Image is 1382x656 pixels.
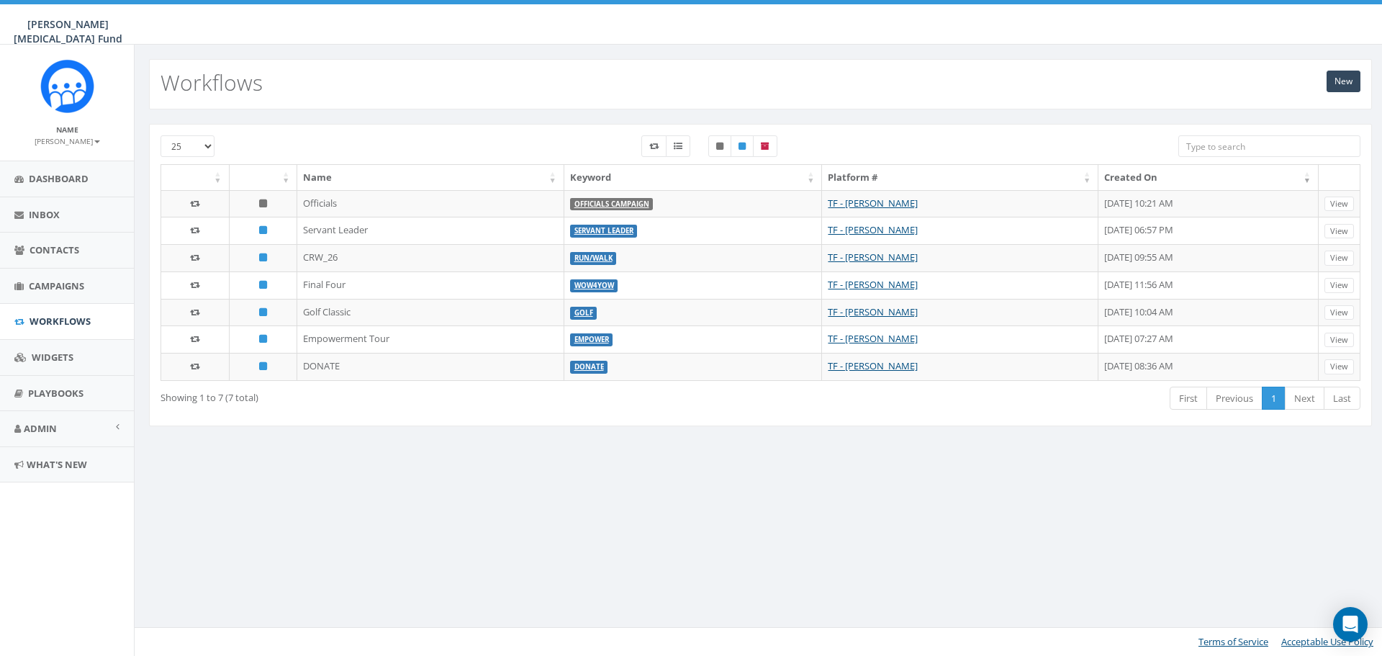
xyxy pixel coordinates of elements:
[1324,224,1354,239] a: View
[35,134,100,147] a: [PERSON_NAME]
[564,165,823,190] th: Keyword: activate to sort column ascending
[35,136,100,146] small: [PERSON_NAME]
[828,197,918,210] a: TF - [PERSON_NAME]
[297,353,564,380] td: DONATE
[29,208,60,221] span: Inbox
[1098,299,1319,326] td: [DATE] 10:04 AM
[1198,635,1268,648] a: Terms of Service
[1333,607,1368,642] div: Open Intercom Messenger
[1324,305,1354,320] a: View
[161,385,648,405] div: Showing 1 to 7 (7 total)
[574,199,649,209] a: Officials Campaign
[1324,197,1354,212] a: View
[259,225,267,235] i: Published
[29,279,84,292] span: Campaigns
[1098,165,1319,190] th: Created On: activate to sort column ascending
[259,253,267,262] i: Published
[297,244,564,271] td: CRW_26
[828,359,918,372] a: TF - [PERSON_NAME]
[297,165,564,190] th: Name: activate to sort column ascending
[1098,325,1319,353] td: [DATE] 07:27 AM
[1170,387,1207,410] a: First
[753,135,777,157] label: Archived
[1098,190,1319,217] td: [DATE] 10:21 AM
[1324,387,1360,410] a: Last
[297,217,564,244] td: Servant Leader
[574,226,633,235] a: Servant Leader
[1324,251,1354,266] a: View
[1324,278,1354,293] a: View
[1262,387,1286,410] a: 1
[40,59,94,113] img: Rally_Corp_Logo_1.png
[708,135,731,157] label: Unpublished
[259,361,267,371] i: Published
[828,251,918,264] a: TF - [PERSON_NAME]
[1281,635,1373,648] a: Acceptable Use Policy
[259,334,267,343] i: Published
[230,165,298,190] th: : activate to sort column ascending
[297,190,564,217] td: Officials
[666,135,690,157] label: Menu
[1098,353,1319,380] td: [DATE] 08:36 AM
[27,458,87,471] span: What's New
[1324,359,1354,374] a: View
[822,165,1098,190] th: Platform #: activate to sort column ascending
[259,199,267,208] i: Unpublished
[30,315,91,328] span: Workflows
[32,351,73,364] span: Widgets
[28,387,83,400] span: Playbooks
[574,335,609,344] a: EMPOWER
[828,332,918,345] a: TF - [PERSON_NAME]
[828,223,918,236] a: TF - [PERSON_NAME]
[828,278,918,291] a: TF - [PERSON_NAME]
[1206,387,1263,410] a: Previous
[1098,244,1319,271] td: [DATE] 09:55 AM
[574,308,593,318] a: Golf
[641,135,667,157] label: Workflow
[828,305,918,318] a: TF - [PERSON_NAME]
[14,17,122,45] span: [PERSON_NAME] [MEDICAL_DATA] Fund
[297,325,564,353] td: Empowerment Tour
[731,135,754,157] label: Published
[259,307,267,317] i: Published
[1285,387,1324,410] a: Next
[24,422,57,435] span: Admin
[161,165,230,190] th: : activate to sort column ascending
[29,172,89,185] span: Dashboard
[574,281,614,290] a: Wow4Yow
[161,71,263,94] h2: Workflows
[574,362,604,372] a: DONATE
[1098,217,1319,244] td: [DATE] 06:57 PM
[574,253,613,263] a: RUN/WALK
[30,243,79,256] span: Contacts
[1324,333,1354,348] a: View
[56,125,78,135] small: Name
[1098,271,1319,299] td: [DATE] 11:56 AM
[259,280,267,289] i: Published
[297,271,564,299] td: Final Four
[297,299,564,326] td: Golf Classic
[1327,71,1360,92] a: New
[1178,135,1360,157] input: Type to search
